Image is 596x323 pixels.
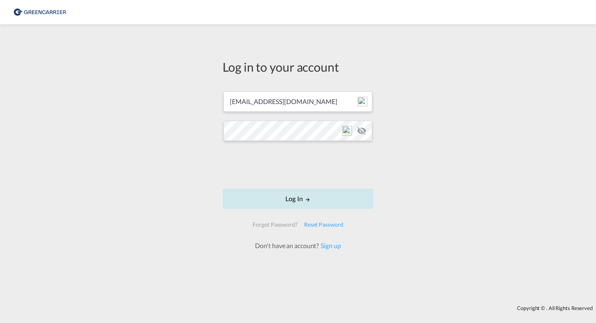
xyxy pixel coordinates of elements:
md-icon: icon-eye-off [357,126,367,136]
div: Log in to your account [223,58,373,75]
input: Enter email/phone number [223,91,372,112]
a: Sign up [319,242,341,249]
img: npw-badge-icon-locked.svg [342,126,352,136]
div: Reset Password [301,217,347,232]
iframe: reCAPTCHA [236,149,360,181]
div: Forgot Password? [249,217,300,232]
img: b0b18ec08afe11efb1d4932555f5f09d.png [12,3,67,21]
button: LOGIN [223,189,373,209]
div: Don't have an account? [246,241,349,250]
img: npw-badge-icon-locked.svg [358,97,367,106]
